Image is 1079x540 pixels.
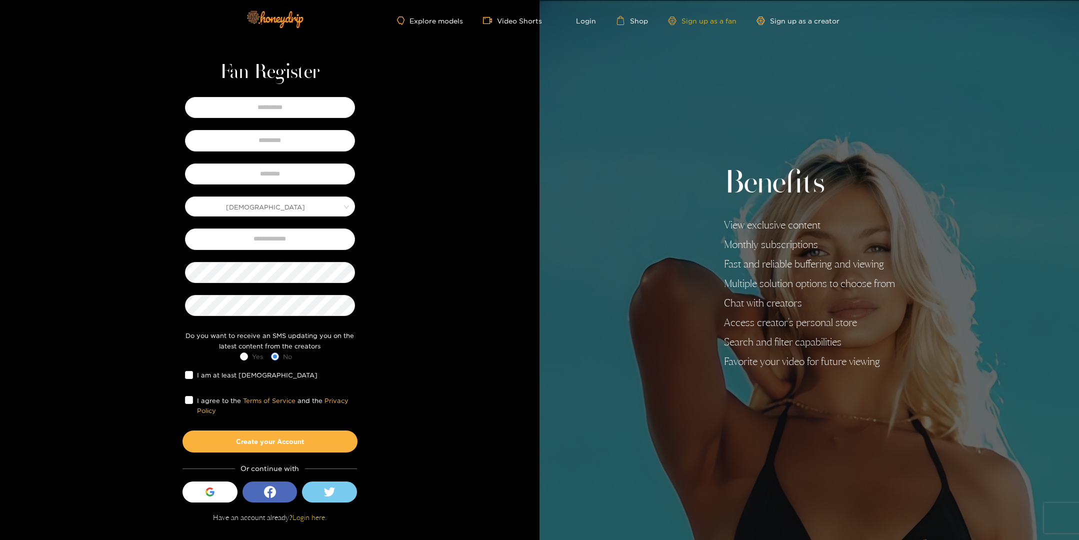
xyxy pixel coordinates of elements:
a: Sign up as a creator [756,16,839,25]
a: Explore models [397,16,463,25]
a: Shop [616,16,648,25]
span: I agree to the and the [193,395,355,416]
li: Multiple solution options to choose from [724,277,895,289]
h2: Benefits [724,165,895,203]
li: Fast and reliable buffering and viewing [724,258,895,270]
span: Male [185,199,354,213]
a: Login here. [292,513,326,521]
div: Do you want to receive an SMS updating you on the latest content from the creators [182,330,357,351]
li: Search and filter capabilities [724,336,895,348]
li: Access creator's personal store [724,316,895,328]
a: Sign up as a fan [668,16,736,25]
span: Yes [248,351,267,361]
span: video-camera [483,16,497,25]
li: Monthly subscriptions [724,238,895,250]
li: Favorite your video for future viewing [724,355,895,367]
button: Create your Account [182,430,357,452]
p: Have an account already? [213,512,326,522]
span: No [279,351,296,361]
div: Or continue with [182,462,357,474]
a: Login [562,16,596,25]
span: I am at least [DEMOGRAPHIC_DATA] [193,370,321,380]
h1: Fan Register [220,60,319,84]
li: View exclusive content [724,219,895,231]
a: Terms of Service [243,397,295,404]
a: Video Shorts [483,16,542,25]
li: Chat with creators [724,297,895,309]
